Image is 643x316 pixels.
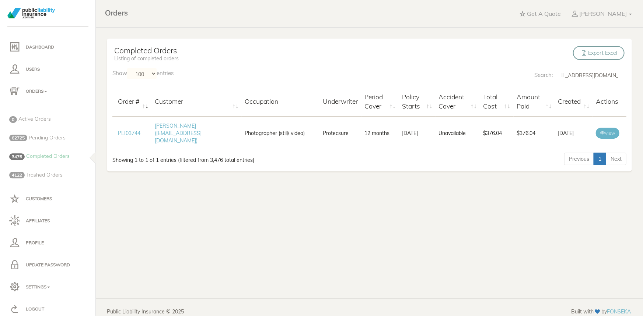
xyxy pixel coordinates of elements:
[26,171,63,178] span: Trashed Orders
[127,68,157,79] select: Showentries
[555,116,593,150] td: [DATE]
[99,2,133,20] a: Orders
[9,42,87,53] p: Dashboard
[242,87,320,116] th: Occupation
[596,128,619,139] a: View
[18,116,51,122] span: Active Orders
[594,153,606,165] a: 1
[26,153,70,159] span: Completed Orders
[564,153,594,165] a: Previous
[480,116,514,150] td: $376.04
[606,153,626,165] a: Next
[112,87,152,116] th: Order #: activate to sort column ascending
[9,116,17,123] span: 0
[9,193,87,204] p: Customers
[9,172,25,178] span: 4122
[399,87,436,116] th: Policy Starts: activate to sort column ascending
[114,46,179,55] h4: Completed Orders
[579,10,627,18] p: [PERSON_NAME]
[118,130,140,136] a: PLI03744
[514,116,555,150] td: $376.04
[9,86,87,97] p: Orders
[29,134,66,141] span: Pending Orders
[436,116,480,150] td: Unavailable
[555,87,593,116] th: Created: activate to sort column ascending
[573,46,625,60] a: Export Excel
[399,116,436,150] td: [DATE]
[320,87,362,116] th: Underwriter
[152,87,242,116] th: Customer: activate to sort column ascending
[7,8,55,18] img: PLI_logotransparent.png
[534,68,626,83] label: Search:
[527,10,561,18] p: Get A Quote
[114,55,179,63] p: Listing of completed orders
[112,68,174,79] label: Show entries
[112,152,321,164] div: Showing 1 to 1 of 1 entries (filtered from 3,476 total entries)
[9,259,87,270] p: Update Password
[9,237,87,248] p: Profile
[107,308,184,315] a: Public Liability Insurance © 2025
[361,87,399,116] th: Period Cover: activate to sort column ascending
[361,116,399,150] td: 12 months
[593,87,626,116] th: Actions
[566,6,637,22] a: [PERSON_NAME]
[607,308,631,315] a: FONSEKA
[9,153,25,160] span: 3476
[242,116,320,150] td: Photographer (still/ video)
[9,64,87,75] p: Users
[9,135,27,141] span: 62725
[514,87,555,116] th: Amount Paid: activate to sort column ascending
[436,87,480,116] th: Accident Cover: activate to sort column ascending
[555,68,626,83] input: Search:
[480,87,514,116] th: Total Cost: activate to sort column ascending
[155,123,202,144] a: [PERSON_NAME] ([EMAIL_ADDRESS][DOMAIN_NAME])
[9,281,87,292] p: Settings
[118,97,140,105] nobr: Order #
[320,116,362,150] td: Protecsure
[9,215,87,226] p: Affiliates
[9,303,87,315] p: Logout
